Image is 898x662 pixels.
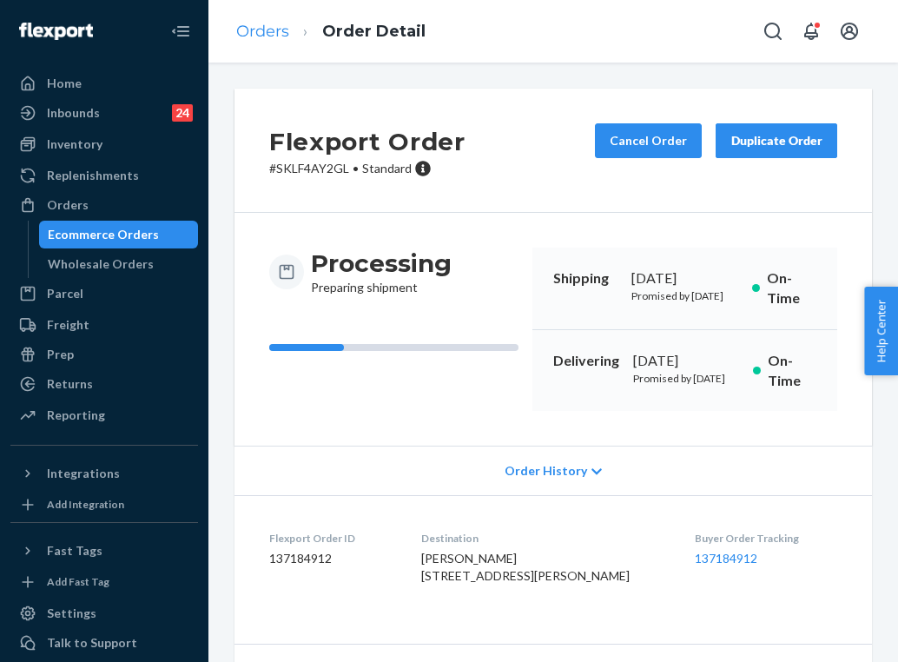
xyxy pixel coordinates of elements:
div: Duplicate Order [730,132,822,149]
div: Ecommerce Orders [48,226,159,243]
p: On-Time [768,351,816,391]
div: Add Fast Tag [47,574,109,589]
a: Prep [10,341,198,368]
p: On-Time [767,268,816,308]
a: Inventory [10,130,198,158]
a: Reporting [10,401,198,429]
div: Replenishments [47,167,139,184]
a: Replenishments [10,162,198,189]
div: Settings [47,605,96,622]
p: Shipping [553,268,617,288]
a: Add Integration [10,494,198,515]
ol: breadcrumbs [222,6,439,57]
div: Preparing shipment [311,248,452,296]
dt: Flexport Order ID [269,531,393,546]
div: Talk to Support [47,634,137,652]
div: Returns [47,375,93,393]
button: Open notifications [794,14,829,49]
button: Open account menu [832,14,867,49]
div: [DATE] [631,268,738,288]
div: Inbounds [47,104,100,122]
button: Integrations [10,460,198,487]
a: Home [10,70,198,97]
a: Orders [236,22,289,41]
div: Freight [47,316,89,334]
dt: Destination [421,531,668,546]
button: Cancel Order [595,123,702,158]
dd: 137184912 [269,550,393,567]
p: # SKLF4AY2GL [269,160,466,177]
span: Order History [505,462,587,480]
button: Close Navigation [163,14,198,49]
div: Integrations [47,465,120,482]
a: Returns [10,370,198,398]
div: Home [47,75,82,92]
a: Add Fast Tag [10,572,198,592]
div: Reporting [47,407,105,424]
div: Parcel [47,285,83,302]
a: Parcel [10,280,198,308]
p: Promised by [DATE] [633,371,739,386]
h2: Flexport Order [269,123,466,160]
div: Inventory [47,136,102,153]
div: Orders [47,196,89,214]
a: Talk to Support [10,629,198,657]
a: Ecommerce Orders [39,221,199,248]
a: Settings [10,599,198,627]
span: Standard [362,161,412,175]
button: Duplicate Order [716,123,837,158]
button: Fast Tags [10,537,198,565]
div: 24 [172,104,193,122]
div: [DATE] [633,351,739,371]
button: Help Center [864,287,898,375]
span: [PERSON_NAME] [STREET_ADDRESS][PERSON_NAME] [421,551,630,583]
div: Prep [47,346,74,363]
button: Open Search Box [756,14,790,49]
h3: Processing [311,248,452,279]
a: Orders [10,191,198,219]
a: 137184912 [695,551,757,566]
a: Order Detail [322,22,426,41]
p: Promised by [DATE] [631,288,738,303]
p: Delivering [553,351,619,371]
span: • [353,161,359,175]
div: Wholesale Orders [48,255,154,273]
a: Inbounds24 [10,99,198,127]
div: Add Integration [47,497,124,512]
a: Wholesale Orders [39,250,199,278]
a: Freight [10,311,198,339]
dt: Buyer Order Tracking [695,531,837,546]
div: Fast Tags [47,542,102,559]
img: Flexport logo [19,23,93,40]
